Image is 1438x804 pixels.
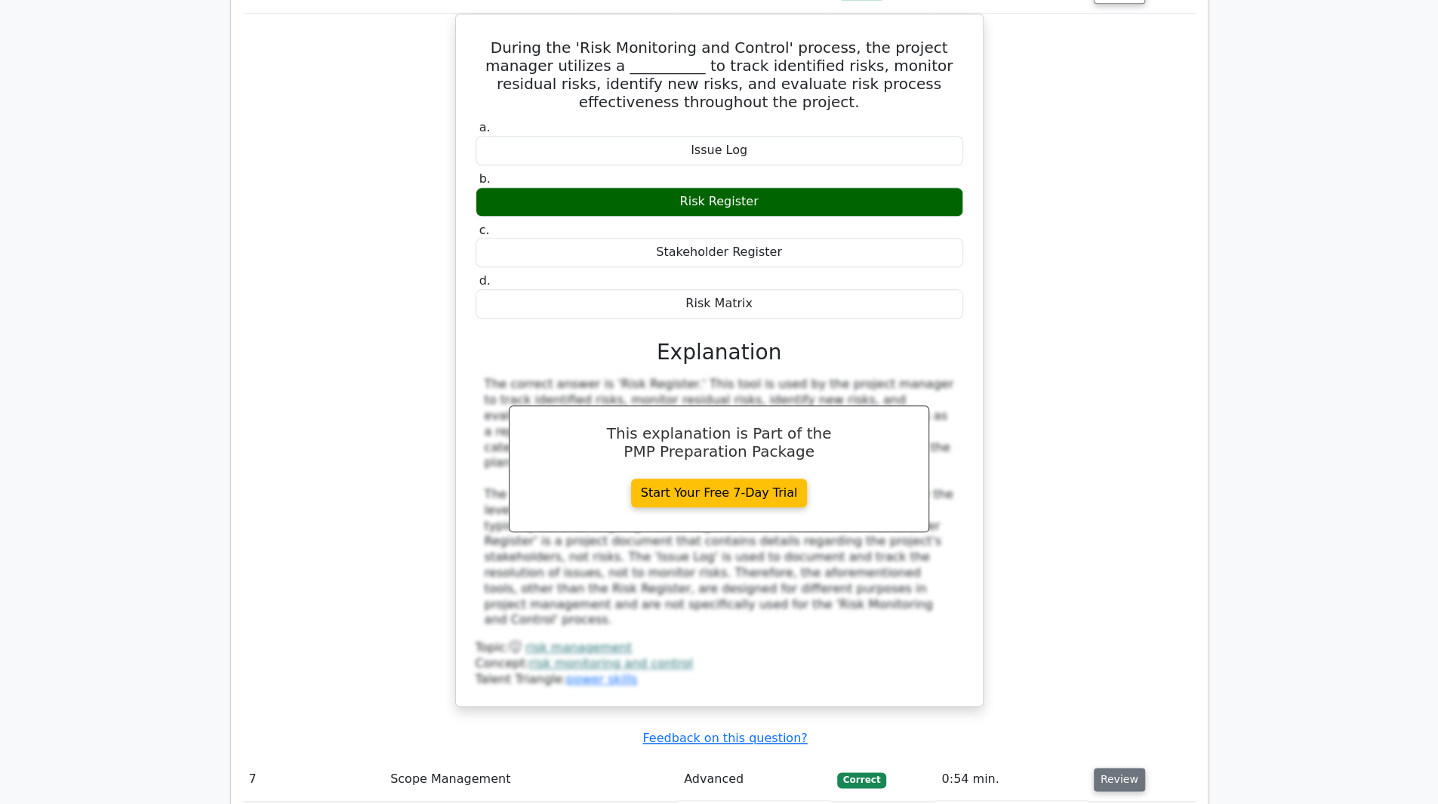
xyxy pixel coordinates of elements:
[243,758,385,801] td: 7
[631,479,808,507] a: Start Your Free 7-Day Trial
[529,656,693,670] a: risk monitoring and control
[485,377,954,628] div: The correct answer is 'Risk Register.' This tool is used by the project manager to track identifi...
[566,672,637,686] a: power skills
[678,758,831,801] td: Advanced
[476,640,963,656] div: Topic:
[479,171,491,186] span: b.
[479,273,491,288] span: d.
[935,758,1087,801] td: 0:54 min.
[525,640,632,655] a: risk management
[485,340,954,365] h3: Explanation
[837,772,886,787] span: Correct
[479,223,490,237] span: c.
[474,39,965,111] h5: During the 'Risk Monitoring and Control' process, the project manager utilizes a __________ to tr...
[476,238,963,267] div: Stakeholder Register
[1094,768,1145,791] button: Review
[476,640,963,687] div: Talent Triangle:
[384,758,678,801] td: Scope Management
[479,120,491,134] span: a.
[476,656,963,672] div: Concept:
[642,731,807,745] a: Feedback on this question?
[476,289,963,319] div: Risk Matrix
[476,187,963,217] div: Risk Register
[476,136,963,165] div: Issue Log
